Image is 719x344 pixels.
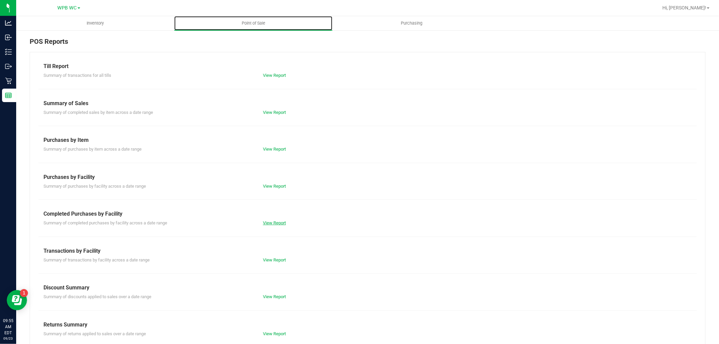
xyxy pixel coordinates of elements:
span: Summary of purchases by facility across a date range [43,184,146,189]
iframe: Resource center unread badge [20,289,28,297]
div: Purchases by Facility [43,173,692,181]
a: View Report [263,184,286,189]
div: POS Reports [30,36,706,52]
span: Summary of transactions for all tills [43,73,111,78]
inline-svg: Reports [5,92,12,99]
a: View Report [263,147,286,152]
div: Completed Purchases by Facility [43,210,692,218]
a: View Report [263,220,286,225]
a: View Report [263,257,286,262]
a: View Report [263,294,286,299]
div: Returns Summary [43,321,692,329]
span: Summary of discounts applied to sales over a date range [43,294,151,299]
div: Transactions by Facility [43,247,692,255]
span: WPB WC [58,5,77,11]
inline-svg: Inbound [5,34,12,41]
p: 09/23 [3,336,13,341]
inline-svg: Analytics [5,20,12,26]
span: Hi, [PERSON_NAME]! [662,5,706,10]
div: Purchases by Item [43,136,692,144]
span: Summary of completed purchases by facility across a date range [43,220,167,225]
span: Summary of purchases by item across a date range [43,147,142,152]
a: View Report [263,73,286,78]
span: Summary of transactions by facility across a date range [43,257,150,262]
a: Point of Sale [174,16,332,30]
inline-svg: Outbound [5,63,12,70]
inline-svg: Inventory [5,49,12,55]
div: Summary of Sales [43,99,692,107]
iframe: Resource center [7,290,27,310]
inline-svg: Retail [5,77,12,84]
a: Inventory [16,16,174,30]
div: Till Report [43,62,692,70]
div: Discount Summary [43,284,692,292]
span: Summary of completed sales by item across a date range [43,110,153,115]
a: View Report [263,331,286,336]
a: Purchasing [332,16,490,30]
p: 09:55 AM EDT [3,318,13,336]
span: Inventory [78,20,113,26]
span: Purchasing [392,20,431,26]
span: Summary of returns applied to sales over a date range [43,331,146,336]
span: Point of Sale [233,20,274,26]
a: View Report [263,110,286,115]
